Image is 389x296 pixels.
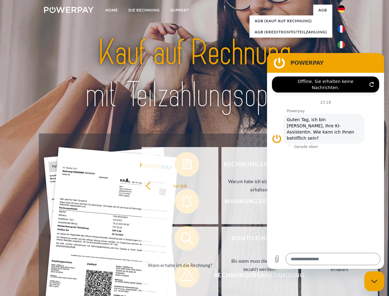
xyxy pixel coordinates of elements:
[44,7,94,13] img: logo-powerpay-white.svg
[338,25,345,33] img: fr
[313,5,332,16] a: agb
[145,261,215,269] div: Wann erhalte ich die Rechnung?
[364,271,384,291] iframe: Schaltfläche zum Öffnen des Messaging-Fensters; Konversation läuft
[249,27,332,38] a: AGB (Kreditkonto/Teilzahlung)
[338,5,345,13] img: de
[165,5,194,16] a: SUPPORT
[225,177,294,194] div: Warum habe ich eine Rechnung erhalten?
[59,30,330,118] img: title-powerpay_de.svg
[249,15,332,27] a: AGB (Kauf auf Rechnung)
[338,41,345,48] img: it
[123,5,165,16] a: DIE RECHNUNG
[267,53,384,269] iframe: Messaging-Fenster
[145,181,215,190] div: zurück
[100,5,123,16] a: Home
[225,257,294,273] div: Bis wann muss die Rechnung bezahlt werden?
